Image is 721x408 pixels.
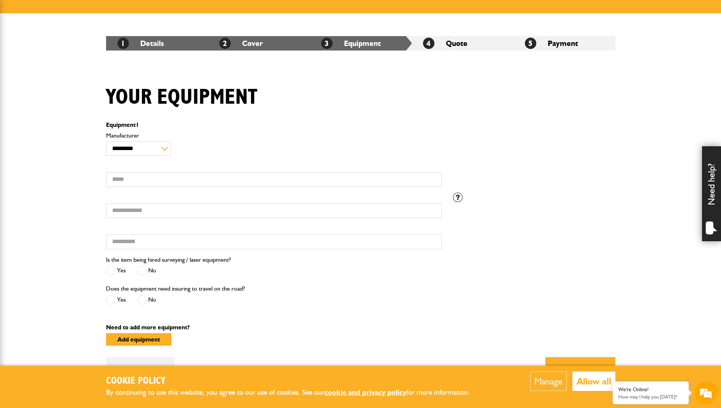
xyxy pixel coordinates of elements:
label: Yes [106,295,126,305]
h2: Cookie Policy [106,375,482,387]
button: Back [106,357,175,381]
label: No [137,295,156,305]
button: Manage [530,372,567,391]
p: By continuing to use this website, you agree to our use of cookies. See our for more information. [106,387,482,399]
div: Need help? [702,146,721,241]
span: 1 [117,38,129,49]
p: Need to add more equipment? [106,324,615,331]
span: 1 [136,121,139,128]
span: 2 [219,38,231,49]
li: Equipment [310,36,412,51]
a: 1Details [117,39,164,48]
button: Add equipment [106,333,171,346]
h1: Your equipment [106,85,257,110]
label: No [137,266,156,275]
span: 3 [321,38,333,49]
a: cookie and privacy policy [325,388,406,397]
a: 2Cover [219,39,263,48]
button: Next [545,357,615,381]
label: Does the equipment need insuring to travel on the road? [106,286,245,292]
p: Equipment [106,122,442,128]
li: Payment [513,36,615,51]
p: How may I help you today? [618,394,683,400]
label: Manufacturer [106,133,442,139]
li: Quote [412,36,513,51]
label: Yes [106,266,126,275]
button: Allow all [572,372,615,391]
label: Is the item being hired surveying / laser equipment? [106,257,231,263]
div: We're Online! [618,386,683,393]
span: 4 [423,38,434,49]
span: 5 [525,38,536,49]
